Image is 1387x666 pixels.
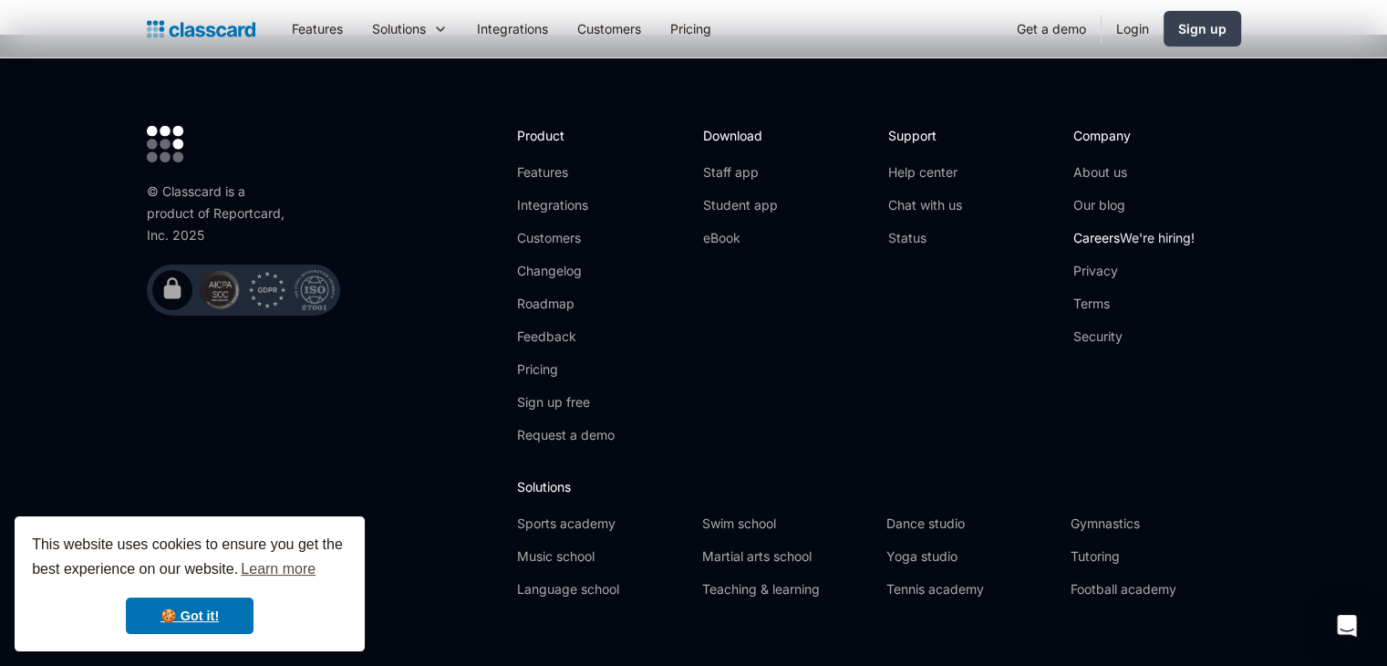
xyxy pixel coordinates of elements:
[517,163,615,182] a: Features
[1102,8,1164,49] a: Login
[517,580,687,598] a: Language school
[888,163,962,182] a: Help center
[1073,126,1195,145] h2: Company
[888,126,962,145] h2: Support
[517,515,687,533] a: Sports academy
[15,516,365,651] div: cookieconsent
[517,426,615,444] a: Request a demo
[701,580,871,598] a: Teaching & learning
[1073,262,1195,280] a: Privacy
[517,295,615,313] a: Roadmap
[886,580,1056,598] a: Tennis academy
[372,19,426,38] div: Solutions
[656,8,726,49] a: Pricing
[147,181,293,246] div: © Classcard is a product of Reportcard, Inc. 2025
[886,515,1056,533] a: Dance studio
[888,196,962,214] a: Chat with us
[563,8,656,49] a: Customers
[517,229,615,247] a: Customers
[886,547,1056,566] a: Yoga studio
[888,229,962,247] a: Status
[357,8,462,49] div: Solutions
[1164,11,1241,47] a: Sign up
[1325,604,1369,648] div: Open Intercom Messenger
[1071,515,1240,533] a: Gymnastics
[702,229,777,247] a: eBook
[462,8,563,49] a: Integrations
[126,598,254,634] a: dismiss cookie message
[1073,328,1195,346] a: Security
[1073,196,1195,214] a: Our blog
[702,126,777,145] h2: Download
[701,547,871,566] a: Martial arts school
[1073,229,1195,247] a: CareersWe're hiring!
[1002,8,1101,49] a: Get a demo
[517,393,615,411] a: Sign up free
[517,262,615,280] a: Changelog
[517,126,615,145] h2: Product
[1178,19,1227,38] div: Sign up
[1071,580,1240,598] a: Football academy
[147,16,255,42] a: home
[1073,163,1195,182] a: About us
[32,534,347,583] span: This website uses cookies to ensure you get the best experience on our website.
[1120,230,1195,245] span: We're hiring!
[517,477,1240,496] h2: Solutions
[517,547,687,566] a: Music school
[517,360,615,379] a: Pricing
[702,196,777,214] a: Student app
[517,196,615,214] a: Integrations
[277,8,357,49] a: Features
[238,556,318,583] a: learn more about cookies
[1073,295,1195,313] a: Terms
[517,328,615,346] a: Feedback
[701,515,871,533] a: Swim school
[1071,547,1240,566] a: Tutoring
[702,163,777,182] a: Staff app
